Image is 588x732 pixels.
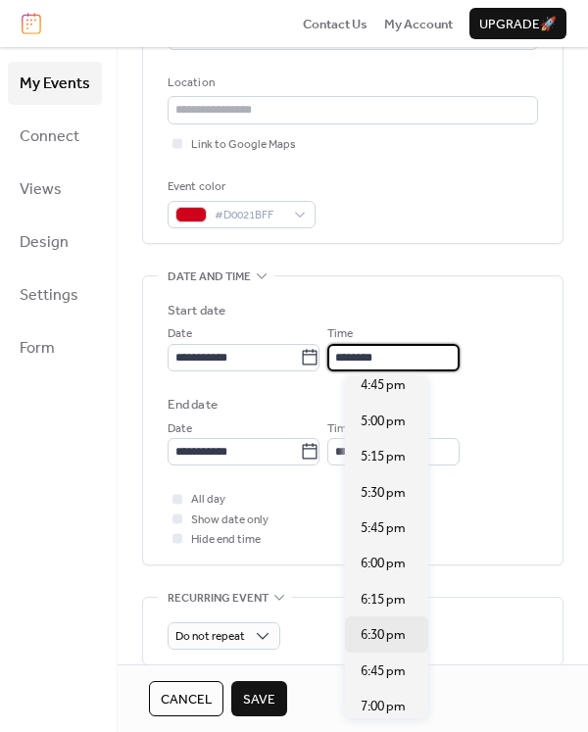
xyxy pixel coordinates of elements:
span: 5:30 pm [361,483,406,503]
span: Upgrade 🚀 [479,15,557,34]
span: 5:00 pm [361,412,406,431]
button: Upgrade🚀 [469,8,566,39]
span: 5:15 pm [361,447,406,466]
span: Cancel [161,690,212,709]
span: Save [243,690,275,709]
span: My Account [384,15,453,34]
button: Save [231,681,287,716]
span: Date [168,324,192,344]
span: Do not repeat [175,625,245,648]
a: Design [8,220,102,264]
div: Start date [168,301,225,320]
a: My Account [384,14,453,33]
span: 7:00 pm [361,697,406,716]
a: My Events [8,62,102,105]
span: 6:30 pm [361,625,406,645]
img: logo [22,13,41,34]
span: Settings [20,280,78,312]
a: Connect [8,115,102,158]
span: All day [191,490,225,510]
button: Cancel [149,681,223,716]
span: Design [20,227,69,259]
span: Date and time [168,268,251,287]
span: Hide end time [191,530,261,550]
a: Settings [8,273,102,317]
span: #D0021BFF [215,206,284,225]
span: 6:00 pm [361,554,406,573]
span: Views [20,174,62,206]
div: End date [168,395,218,415]
a: Views [8,168,102,211]
span: 4:45 pm [361,375,406,395]
span: Recurring event [168,588,269,608]
div: Location [168,73,534,93]
span: 6:15 pm [361,590,406,610]
span: Time [327,324,353,344]
span: Link to Google Maps [191,135,296,155]
span: Contact Us [303,15,367,34]
a: Form [8,326,102,369]
span: My Events [20,69,90,100]
span: Show date only [191,511,269,530]
span: Date [168,419,192,439]
a: Contact Us [303,14,367,33]
span: Form [20,333,55,365]
span: 5:45 pm [361,518,406,538]
span: Connect [20,122,79,153]
div: Event color [168,177,312,197]
span: 6:45 pm [361,661,406,681]
span: Time [327,419,353,439]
